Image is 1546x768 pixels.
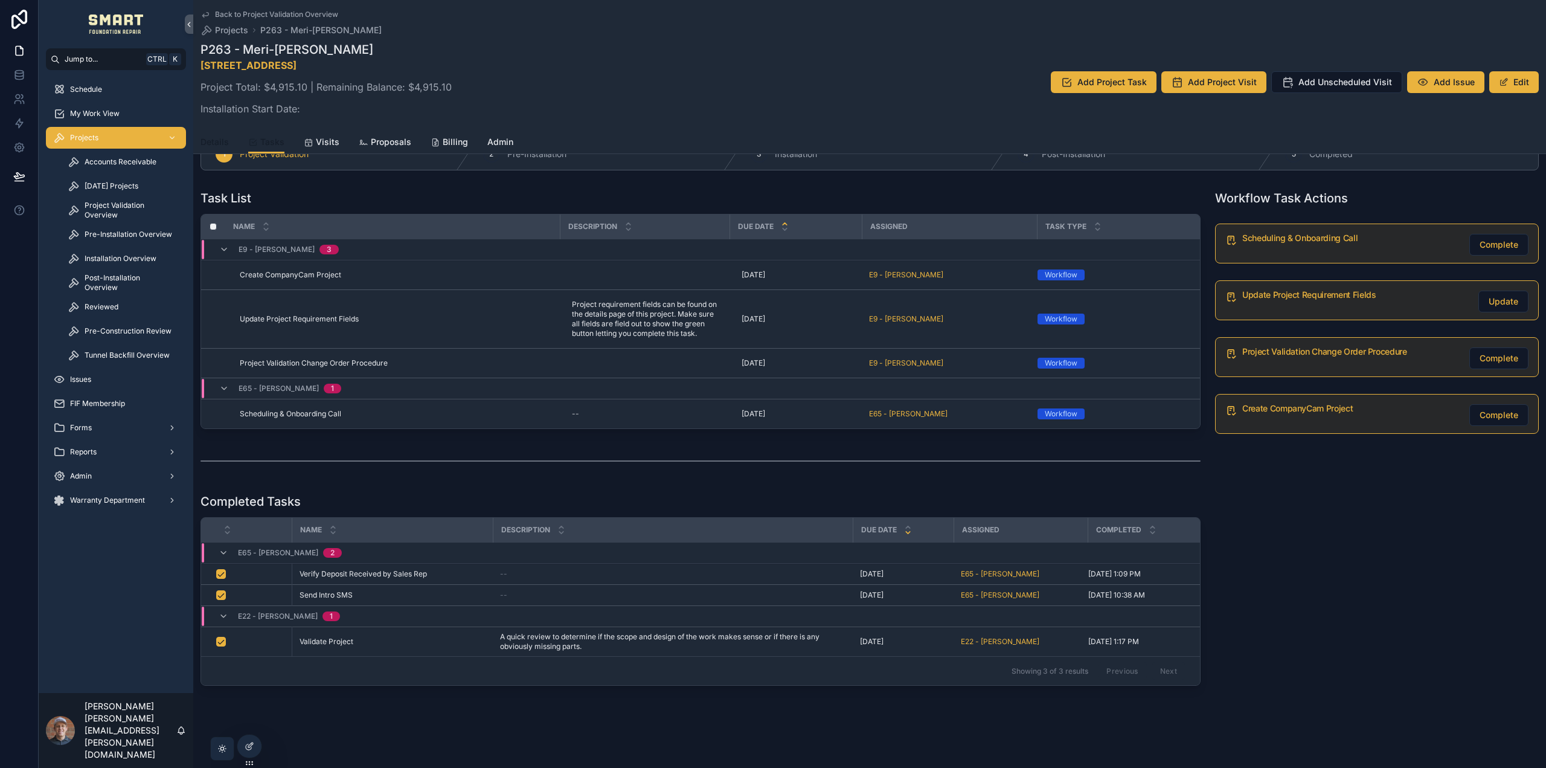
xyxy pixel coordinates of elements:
[46,103,186,124] a: My Work View
[200,102,452,116] p: Installation Start Date:
[961,590,1039,600] a: E65 - [PERSON_NAME]
[869,358,943,368] a: E9 - [PERSON_NAME]
[572,300,717,338] span: Project requirement fields can be found on the details page of this project. Make sure all fields...
[200,136,229,148] span: Details
[233,222,255,231] span: Name
[501,525,550,535] span: Description
[46,465,186,487] a: Admin
[60,248,186,269] a: Installation Overview
[1088,569,1141,579] span: [DATE] 1:09 PM
[70,85,102,94] span: Schedule
[1042,148,1105,160] span: Post-Installation
[85,201,174,220] span: Project Validation Overview
[1096,525,1141,535] span: Completed
[39,70,193,527] div: scrollable content
[200,59,297,71] a: [STREET_ADDRESS]
[46,48,186,70] button: Jump to...CtrlK
[85,302,118,312] span: Reviewed
[70,399,125,408] span: FIF Membership
[870,222,908,231] span: Assigned
[70,471,92,481] span: Admin
[869,409,948,419] span: E65 - [PERSON_NAME]
[46,369,186,390] a: Issues
[223,149,226,159] span: 1
[1469,404,1528,426] button: Complete
[1024,149,1028,159] span: 4
[869,314,943,324] a: E9 - [PERSON_NAME]
[869,270,943,280] a: E9 - [PERSON_NAME]
[1045,269,1077,280] div: Workflow
[240,314,359,324] span: Update Project Requirement Fields
[1045,314,1077,324] div: Workflow
[861,525,897,535] span: Due Date
[85,254,156,263] span: Installation Overview
[260,136,284,148] span: Tasks
[1242,404,1460,413] h5: Create CompanyCam Project
[500,632,845,651] span: A quick review to determine if the scope and design of the work makes sense or if there is any ob...
[215,10,338,19] span: Back to Project Validation Overview
[742,314,765,324] span: [DATE]
[85,350,170,360] span: Tunnel Backfill Overview
[70,133,98,143] span: Projects
[1088,637,1139,647] span: [DATE] 1:17 PM
[1480,352,1518,364] span: Complete
[85,273,174,292] span: Post-Installation Overview
[738,222,774,231] span: Due Date
[371,136,411,148] span: Proposals
[962,525,999,535] span: Assigned
[1242,234,1460,242] h5: Scheduling & Onboarding Call
[70,375,91,384] span: Issues
[431,131,468,155] a: Billing
[46,489,186,511] a: Warranty Department
[85,230,172,239] span: Pre-Installation Overview
[200,131,229,155] a: Details
[70,495,145,505] span: Warranty Department
[1045,358,1077,369] div: Workflow
[239,384,319,393] span: E65 - [PERSON_NAME]
[1298,76,1392,88] span: Add Unscheduled Visit
[240,409,341,419] span: Scheduling & Onboarding Call
[300,525,322,535] span: Name
[1478,291,1528,312] button: Update
[60,296,186,318] a: Reviewed
[1045,222,1086,231] span: Task type
[1489,295,1518,308] span: Update
[1242,347,1460,356] h5: Project Validation Change Order Procedure
[46,441,186,463] a: Reports
[1088,590,1145,600] span: [DATE] 10:38 AM
[961,569,1039,579] span: E65 - [PERSON_NAME]
[200,41,452,58] h1: P263 - Meri-[PERSON_NAME]
[200,24,248,36] a: Projects
[1407,71,1484,93] button: Add Issue
[146,53,168,65] span: Ctrl
[1469,347,1528,369] button: Complete
[65,54,141,64] span: Jump to...
[742,409,765,419] span: [DATE]
[300,590,353,600] span: Send Intro SMS
[443,136,468,148] span: Billing
[500,590,507,600] span: --
[1045,408,1077,419] div: Workflow
[487,136,513,148] span: Admin
[60,151,186,173] a: Accounts Receivable
[85,181,138,191] span: [DATE] Projects
[860,569,884,579] span: [DATE]
[215,24,248,36] span: Projects
[1434,76,1475,88] span: Add Issue
[300,637,353,647] span: Validate Project
[240,148,309,160] span: Project Validation
[1271,71,1402,93] button: Add Unscheduled Visit
[60,344,186,366] a: Tunnel Backfill Overview
[304,131,339,155] a: Visits
[860,637,884,647] span: [DATE]
[240,270,341,280] span: Create CompanyCam Project
[60,175,186,197] a: [DATE] Projects
[775,148,817,160] span: Installation
[239,245,315,254] span: E9 - [PERSON_NAME]
[1161,71,1266,93] button: Add Project Visit
[70,423,92,433] span: Forms
[85,157,156,167] span: Accounts Receivable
